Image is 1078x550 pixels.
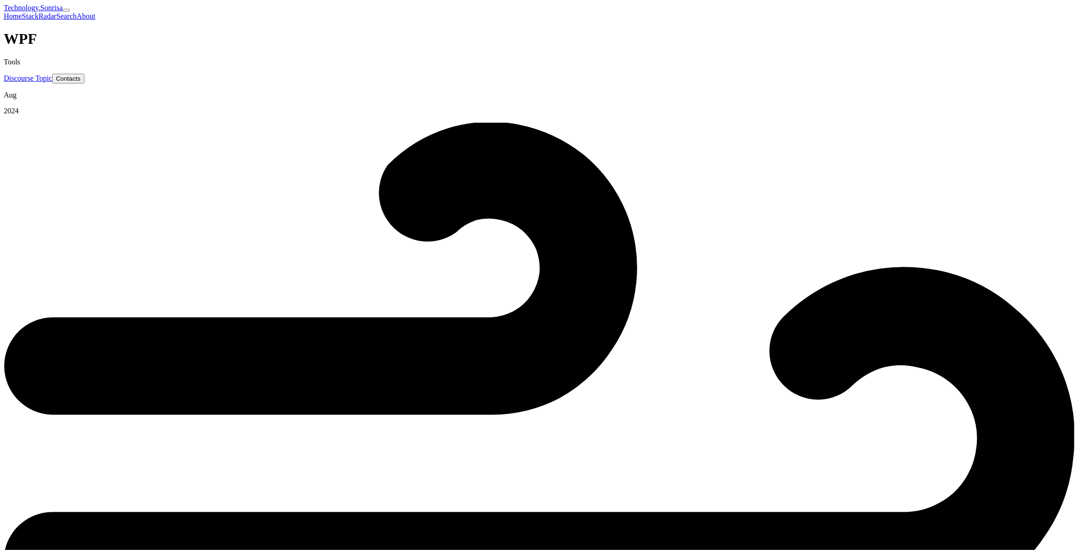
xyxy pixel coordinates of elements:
a: Home [4,12,22,20]
p: 2024 [4,107,1074,115]
p: Tools [4,58,1074,66]
h1: WPF [4,30,1074,48]
button: Toggle navigation [63,9,70,12]
a: Radar [39,12,56,20]
a: Search [56,12,77,20]
p: Aug [4,91,1074,99]
a: About [77,12,95,20]
a: Stack [22,12,39,20]
a: Technology.Sonrisa [4,4,63,12]
a: Discourse Topic [4,74,52,82]
button: Contacts [52,74,84,84]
